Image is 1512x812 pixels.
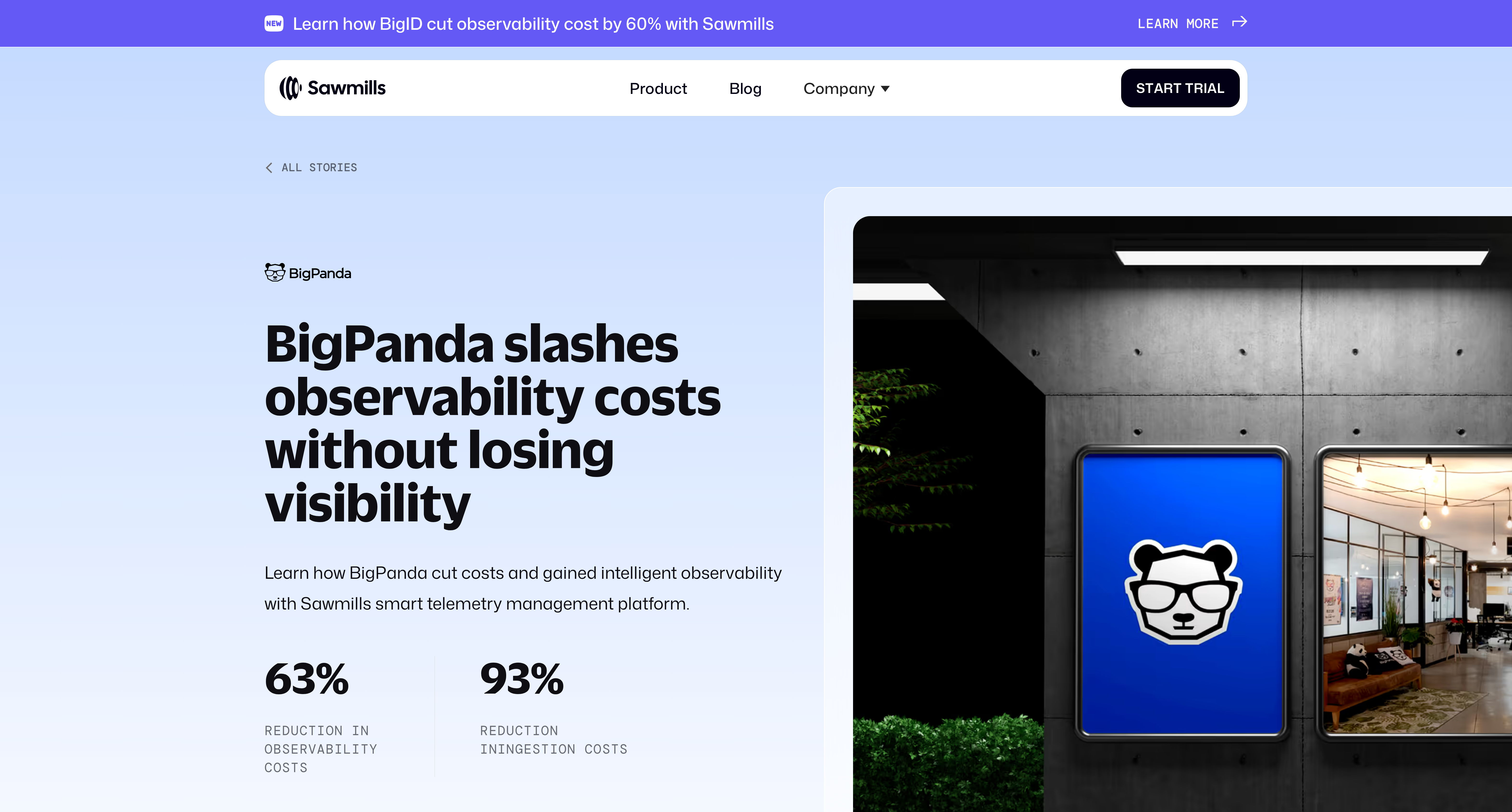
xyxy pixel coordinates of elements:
[1162,16,1170,31] span: r
[1204,80,1207,96] span: i
[718,68,773,109] a: Blog
[1186,16,1195,31] span: m
[1173,80,1182,96] span: t
[618,68,699,109] a: Product
[1170,16,1178,31] span: n
[1138,16,1146,31] span: L
[1121,69,1240,107] a: StartTrial
[1195,16,1203,31] span: o
[1154,80,1164,96] span: a
[480,721,635,758] p: reduction iningestion costs
[264,656,389,699] h2: 63%
[1207,80,1217,96] span: a
[480,656,635,699] h2: 93%
[264,721,389,777] p: Reduction in observability costs
[1163,80,1173,96] span: r
[1217,80,1225,96] span: l
[1154,16,1162,31] span: a
[1145,80,1154,96] span: t
[792,68,901,109] div: Company
[1211,16,1219,31] span: e
[1136,80,1145,96] span: S
[1185,80,1194,96] span: T
[264,316,788,529] h1: BigPanda slashes observability costs without losing visibility
[264,557,788,618] p: Learn how BigPanda cut costs and gained intelligent observability with Sawmills smart telemetry m...
[1146,16,1154,31] span: e
[282,161,357,174] div: All Stories
[804,79,875,97] div: Company
[1194,80,1204,96] span: r
[1138,16,1247,31] a: Learnmore
[264,161,788,174] a: All Stories
[293,13,774,34] div: Learn how BigID cut observability cost by 60% with Sawmills
[1203,16,1211,31] span: r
